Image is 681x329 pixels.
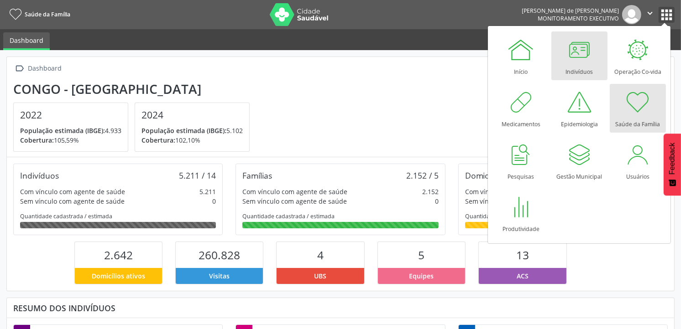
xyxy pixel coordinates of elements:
[493,136,549,185] a: Pesquisas
[551,136,608,185] a: Gestão Municipal
[668,143,676,175] span: Feedback
[13,82,256,97] div: Congo - [GEOGRAPHIC_DATA]
[551,31,608,80] a: Indivíduos
[522,7,619,15] div: [PERSON_NAME] de [PERSON_NAME]
[20,109,121,121] h4: 2022
[20,212,216,220] div: Quantidade cadastrada / estimada
[317,247,324,262] span: 4
[26,62,63,75] div: Dashboard
[199,247,240,262] span: 260.828
[92,271,145,281] span: Domicílios ativos
[465,212,661,220] div: Quantidade cadastrada / estimada
[406,170,439,180] div: 2.152 / 5
[664,134,681,195] button: Feedback - Mostrar pesquisa
[242,170,272,180] div: Famílias
[25,10,70,18] span: Saúde da Família
[465,196,570,206] div: Sem vínculo com agente de saúde
[641,5,659,24] button: 
[20,126,105,135] span: População estimada (IBGE):
[209,271,230,281] span: Visitas
[517,271,529,281] span: ACS
[551,84,608,133] a: Epidemiologia
[610,31,666,80] a: Operação Co-vida
[104,247,133,262] span: 2.642
[418,247,424,262] span: 5
[242,187,347,196] div: Com vínculo com agente de saúde
[13,303,668,313] div: Resumo dos indivíduos
[622,5,641,24] img: img
[242,196,347,206] div: Sem vínculo com agente de saúde
[610,136,666,185] a: Usuários
[645,8,655,18] i: 
[465,187,570,196] div: Com vínculo com agente de saúde
[538,15,619,22] span: Monitoramento Executivo
[141,135,243,145] p: 102,10%
[610,84,666,133] a: Saúde da Família
[13,62,26,75] i: 
[314,271,327,281] span: UBS
[13,62,63,75] a:  Dashboard
[199,187,216,196] div: 5.211
[465,170,503,180] div: Domicílios
[20,170,59,180] div: Indivíduos
[20,187,125,196] div: Com vínculo com agente de saúde
[516,247,529,262] span: 13
[435,196,439,206] div: 0
[493,189,549,237] a: Produtividade
[20,136,54,144] span: Cobertura:
[212,196,216,206] div: 0
[493,31,549,80] a: Início
[20,126,121,135] p: 4.933
[6,7,70,22] a: Saúde da Família
[141,126,226,135] span: População estimada (IBGE):
[409,271,434,281] span: Equipes
[179,170,216,180] div: 5.211 / 14
[141,126,243,135] p: 5.102
[659,7,675,23] button: apps
[242,212,438,220] div: Quantidade cadastrada / estimada
[493,84,549,133] a: Medicamentos
[3,32,50,50] a: Dashboard
[141,136,175,144] span: Cobertura:
[422,187,439,196] div: 2.152
[141,109,243,121] h4: 2024
[20,196,125,206] div: Sem vínculo com agente de saúde
[20,135,121,145] p: 105,59%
